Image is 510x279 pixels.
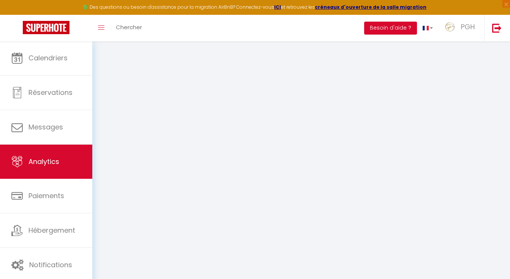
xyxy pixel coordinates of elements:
span: PGH [461,22,475,32]
img: logout [492,23,502,33]
span: Paiements [28,191,64,200]
a: Chercher [110,15,148,41]
img: ... [444,22,456,32]
button: Besoin d'aide ? [364,22,417,35]
a: créneaux d'ouverture de la salle migration [315,4,426,10]
span: Messages [28,122,63,132]
span: Chercher [116,23,142,31]
img: Super Booking [23,21,69,34]
span: Hébergement [28,225,75,235]
span: Calendriers [28,53,68,63]
span: Réservations [28,88,73,97]
button: Ouvrir le widget de chat LiveChat [6,3,29,26]
span: Notifications [29,260,72,270]
a: ICI [274,4,281,10]
span: Analytics [28,157,59,166]
a: ... PGH [439,15,484,41]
